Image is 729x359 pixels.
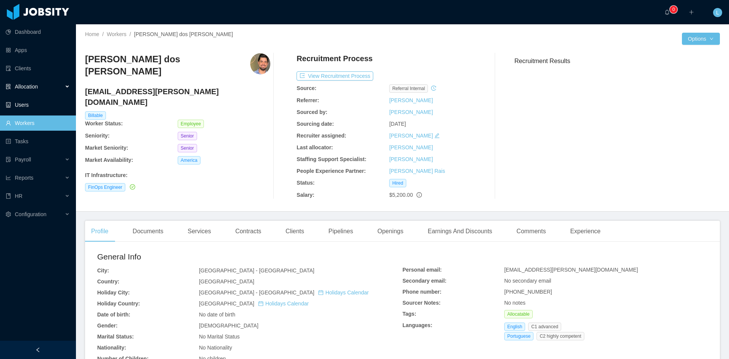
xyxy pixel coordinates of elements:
span: / [129,31,131,37]
span: info-circle [417,192,422,198]
span: No date of birth [199,312,235,318]
a: icon: userWorkers [6,115,70,131]
a: icon: pie-chartDashboard [6,24,70,40]
i: icon: calendar [318,290,323,295]
div: Profile [85,221,114,242]
b: People Experience Partner: [297,168,366,174]
b: Market Seniority: [85,145,128,151]
h3: [PERSON_NAME] dos [PERSON_NAME] [85,53,250,78]
button: Optionsicon: down [682,33,720,45]
b: Phone number: [402,289,442,295]
i: icon: plus [689,9,694,15]
b: Last allocator: [297,144,333,150]
span: L [716,8,719,17]
a: icon: calendarHolidays Calendar [318,289,369,296]
b: Recruiter assigned: [297,133,346,139]
span: [GEOGRAPHIC_DATA] - [GEOGRAPHIC_DATA] [199,267,314,274]
b: IT Infrastructure : [85,172,128,178]
span: Billable [85,111,106,120]
span: [GEOGRAPHIC_DATA] [199,278,254,285]
a: [PERSON_NAME] Rais [389,168,445,174]
i: icon: check-circle [130,184,135,190]
span: Senior [178,132,197,140]
span: [GEOGRAPHIC_DATA] [199,300,309,307]
div: Services [181,221,217,242]
span: / [102,31,104,37]
a: icon: auditClients [6,61,70,76]
span: English [504,323,525,331]
a: [PERSON_NAME] [389,133,433,139]
b: Salary: [297,192,314,198]
a: icon: appstoreApps [6,43,70,58]
span: [PHONE_NUMBER] [504,289,552,295]
div: Experience [564,221,607,242]
div: Clients [279,221,310,242]
b: Market Availability: [85,157,133,163]
b: Nationality: [97,345,126,351]
i: icon: file-protect [6,157,11,162]
span: Portuguese [504,332,533,340]
i: icon: book [6,193,11,199]
b: Holiday City: [97,289,130,296]
div: Openings [371,221,410,242]
span: HR [15,193,22,199]
span: Payroll [15,157,31,163]
span: [DEMOGRAPHIC_DATA] [199,323,259,329]
span: No notes [504,300,525,306]
span: No secondary email [504,278,551,284]
span: FinOps Engineer [85,183,125,191]
i: icon: setting [6,212,11,217]
b: Source: [297,85,316,91]
span: Allocatable [504,310,533,318]
b: Personal email: [402,267,442,273]
span: Configuration [15,211,46,217]
b: Staffing Support Specialist: [297,156,366,162]
i: icon: edit [434,133,440,138]
span: Hired [389,179,406,187]
h3: Recruitment Results [514,56,720,66]
b: Worker Status: [85,120,123,127]
b: Tags: [402,311,416,317]
a: icon: profileTasks [6,134,70,149]
a: icon: robotUsers [6,97,70,112]
span: America [178,156,200,164]
b: Secondary email: [402,278,447,284]
a: icon: calendarHolidays Calendar [258,300,309,307]
div: Earnings And Discounts [421,221,498,242]
b: Languages: [402,322,432,328]
span: Employee [178,120,204,128]
span: $5,200.00 [389,192,413,198]
a: [PERSON_NAME] [389,97,433,103]
span: Reports [15,175,33,181]
span: No Nationality [199,345,232,351]
span: No Marital Status [199,334,240,340]
b: Referrer: [297,97,319,103]
b: Country: [97,278,119,285]
b: Holiday Country: [97,300,140,307]
button: icon: exportView Recruitment Process [297,71,373,81]
a: icon: check-circle [128,184,135,190]
b: Date of birth: [97,312,130,318]
span: Senior [178,144,197,152]
div: Documents [126,221,169,242]
a: Home [85,31,99,37]
span: Referral internal [389,84,428,93]
h4: Recruitment Process [297,53,372,64]
b: Sourcer Notes: [402,300,440,306]
b: Marital Status: [97,334,134,340]
span: [EMAIL_ADDRESS][PERSON_NAME][DOMAIN_NAME] [504,267,638,273]
b: Seniority: [85,133,110,139]
a: [PERSON_NAME] [389,109,433,115]
i: icon: line-chart [6,175,11,180]
a: Workers [107,31,126,37]
b: City: [97,267,109,274]
span: C2 highly competent [536,332,584,340]
i: icon: bell [664,9,670,15]
span: [GEOGRAPHIC_DATA] - [GEOGRAPHIC_DATA] [199,289,369,296]
span: [DATE] [389,121,406,127]
span: [PERSON_NAME] dos [PERSON_NAME] [134,31,233,37]
b: Sourcing date: [297,121,334,127]
i: icon: history [431,85,436,91]
div: Comments [510,221,552,242]
b: Gender: [97,323,118,329]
